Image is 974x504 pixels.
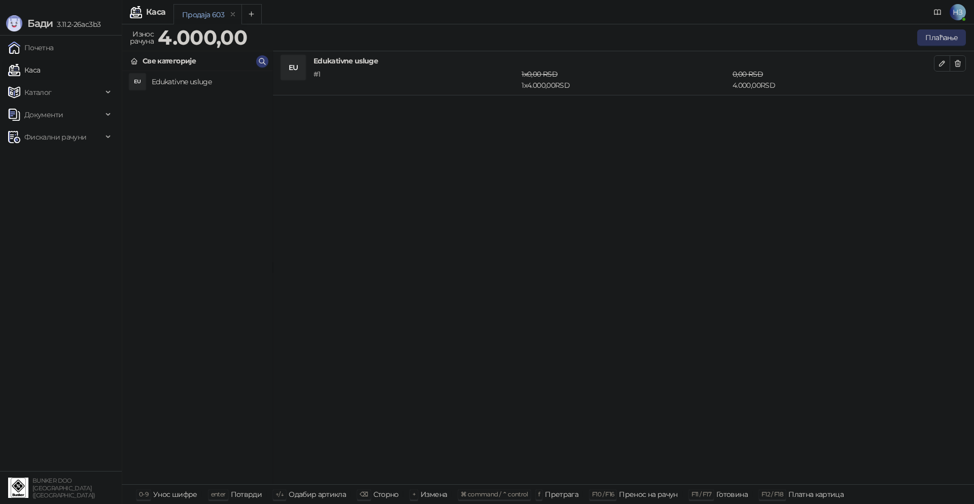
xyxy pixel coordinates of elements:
div: Унос шифре [153,488,197,501]
a: Каса [8,60,40,80]
span: 0-9 [139,490,148,498]
div: Сторно [373,488,399,501]
div: 1 x 4.000,00 RSD [519,69,730,91]
img: 64x64-companyLogo-d200c298-da26-4023-afd4-f376f589afb5.jpeg [8,478,28,498]
span: Бади [27,17,53,29]
button: Плаћање [917,29,966,46]
div: # 1 [311,69,519,91]
span: 1 x 0,00 RSD [521,70,558,79]
div: grid [122,71,272,484]
span: Каталог [24,82,52,103]
img: Logo [6,15,22,31]
span: enter [211,490,226,498]
span: F10 / F16 [592,490,614,498]
span: f [538,490,540,498]
h4: Edukativne usluge [152,74,264,90]
div: Пренос на рачун [619,488,677,501]
div: Продаја 603 [182,9,224,20]
div: Одабир артикла [289,488,346,501]
span: ⌘ command / ⌃ control [461,490,528,498]
div: EU [281,55,305,80]
div: 4.000,00 RSD [730,69,936,91]
div: Износ рачуна [128,27,156,48]
span: ⌫ [360,490,368,498]
span: F11 / F17 [691,490,711,498]
a: Документација [929,4,946,20]
a: Почетна [8,38,54,58]
div: Готовина [716,488,748,501]
span: 3.11.2-26ac3b3 [53,20,100,29]
div: Претрага [545,488,578,501]
span: ↑/↓ [275,490,284,498]
span: Фискални рачуни [24,127,86,147]
button: remove [226,10,239,19]
h4: Edukativne usluge [314,55,934,66]
div: Платна картица [788,488,844,501]
span: + [412,490,415,498]
span: F12 / F18 [761,490,783,498]
button: Add tab [241,4,262,24]
div: Потврди [231,488,262,501]
small: BUNKER DOO [GEOGRAPHIC_DATA] ([GEOGRAPHIC_DATA]) [32,477,95,499]
span: 0,00 RSD [733,70,763,79]
div: EU [129,74,146,90]
div: Све категорије [143,55,196,66]
div: Каса [146,8,165,16]
span: Документи [24,105,63,125]
strong: 4.000,00 [158,25,247,50]
div: Измена [421,488,447,501]
span: НЗ [950,4,966,20]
